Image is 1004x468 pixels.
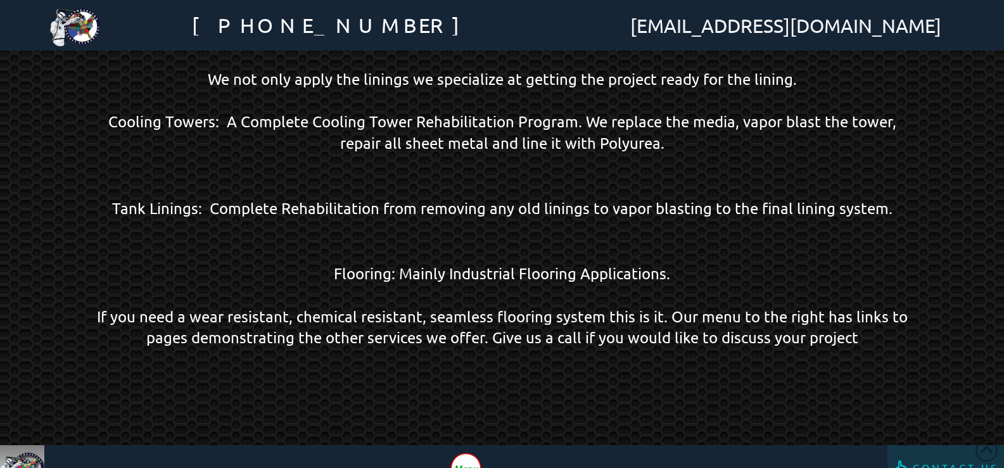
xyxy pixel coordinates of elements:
[96,242,909,348] p: Flooring: Mainly Industrial Flooring Applications. If you need a wear resistant, chemical resista...
[192,15,561,35] a: [PHONE_NUMBER]
[630,11,941,40] span: [EMAIL_ADDRESS][DOMAIN_NAME]
[96,177,909,219] p: Tank Linings: Complete Rehabilitation from removing any old linings to vapor blasting to the fina...
[975,440,998,462] a: Back to Top
[192,15,480,35] span: [PHONE_NUMBER]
